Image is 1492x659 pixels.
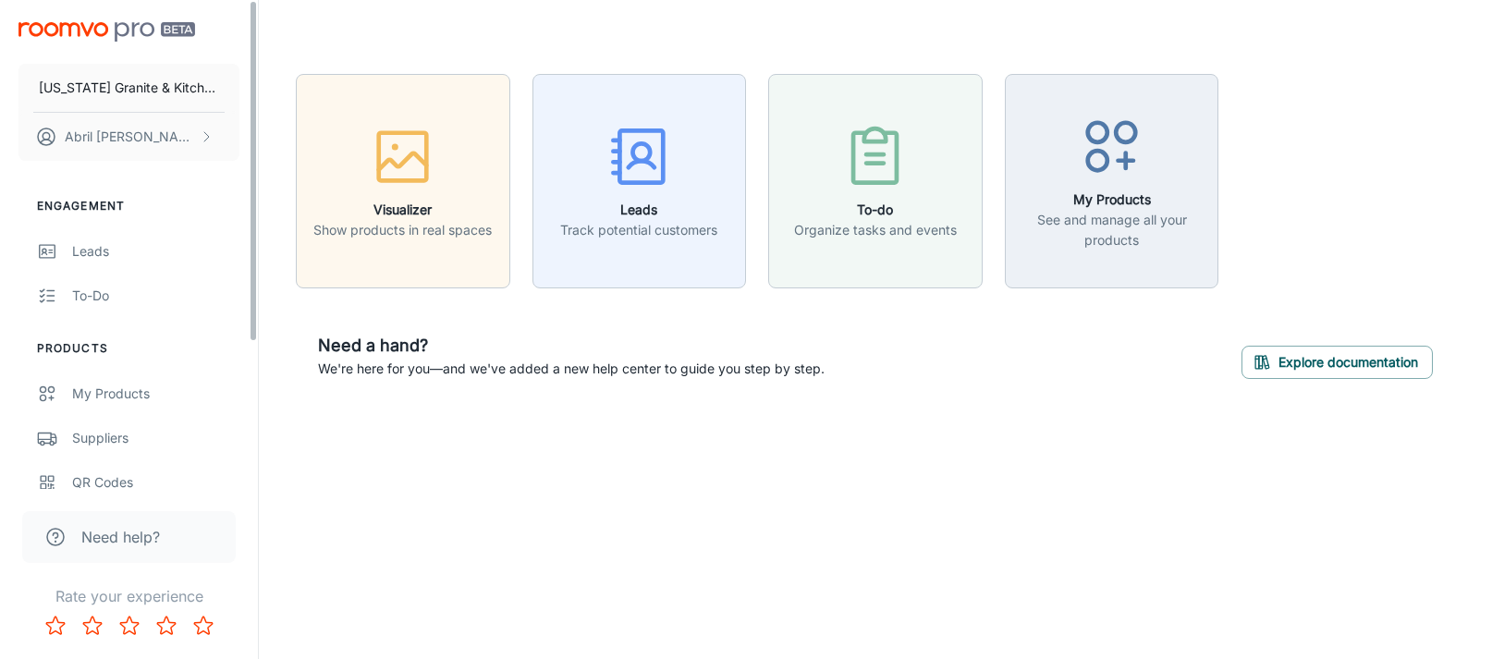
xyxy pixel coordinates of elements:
button: LeadsTrack potential customers [532,74,747,288]
a: Explore documentation [1241,351,1433,370]
a: To-doOrganize tasks and events [768,170,983,189]
button: Explore documentation [1241,346,1433,379]
h6: To-do [794,200,957,220]
div: My Products [72,384,239,404]
p: Organize tasks and events [794,220,957,240]
div: To-do [72,286,239,306]
img: Roomvo PRO Beta [18,22,195,42]
button: To-doOrganize tasks and events [768,74,983,288]
p: We're here for you—and we've added a new help center to guide you step by step. [318,359,825,379]
button: [US_STATE] Granite & Kitchen Store DBA Quarzo Tile & Stone [18,64,239,112]
p: Track potential customers [560,220,717,240]
a: LeadsTrack potential customers [532,170,747,189]
a: My ProductsSee and manage all your products [1005,170,1219,189]
p: Show products in real spaces [313,220,492,240]
h6: Visualizer [313,200,492,220]
div: Suppliers [72,428,239,448]
h6: Need a hand? [318,333,825,359]
p: See and manage all your products [1017,210,1207,250]
div: QR Codes [72,472,239,493]
button: My ProductsSee and manage all your products [1005,74,1219,288]
button: VisualizerShow products in real spaces [296,74,510,288]
div: Leads [72,241,239,262]
h6: Leads [560,200,717,220]
h6: My Products [1017,189,1207,210]
button: Abril [PERSON_NAME] [18,113,239,161]
p: [US_STATE] Granite & Kitchen Store DBA Quarzo Tile & Stone [39,78,219,98]
p: Abril [PERSON_NAME] [65,127,195,147]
